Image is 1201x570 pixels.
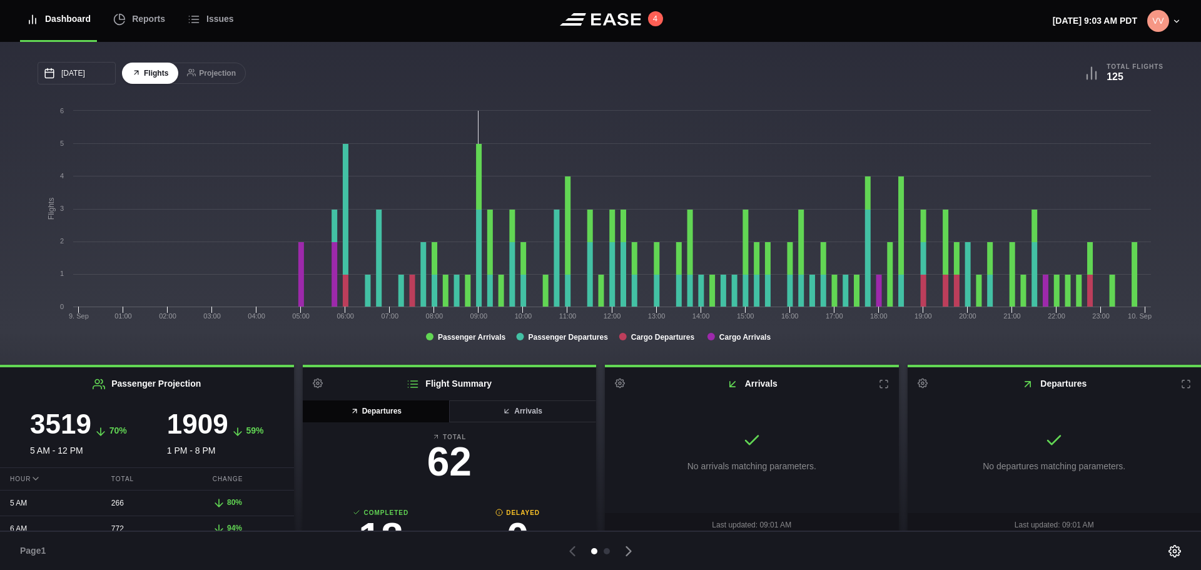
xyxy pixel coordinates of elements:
[448,400,596,422] button: Arrivals
[449,508,586,564] a: Delayed0
[515,312,532,320] text: 10:00
[114,312,132,320] text: 01:00
[313,432,587,488] a: Total62
[781,312,799,320] text: 16:00
[313,432,587,442] b: Total
[915,312,932,320] text: 19:00
[248,312,265,320] text: 04:00
[101,517,193,541] div: 772
[167,410,228,438] h3: 1909
[147,410,284,457] div: 1 PM - 8 PM
[109,425,127,435] span: 70%
[605,513,899,537] div: Last updated: 09:01 AM
[313,517,450,557] h3: 18
[159,312,176,320] text: 02:00
[1003,312,1021,320] text: 21:00
[47,198,56,220] tspan: Flights
[101,491,193,515] div: 266
[101,468,193,490] div: Total
[246,425,264,435] span: 59%
[60,140,64,147] text: 5
[313,442,587,482] h3: 62
[60,303,64,310] text: 0
[648,312,666,320] text: 13:00
[983,460,1125,473] p: No departures matching parameters.
[313,508,450,517] b: Completed
[870,312,888,320] text: 18:00
[60,172,64,180] text: 4
[292,312,310,320] text: 05:00
[69,312,89,320] tspan: 9. Sep
[60,270,64,277] text: 1
[20,544,51,557] span: Page 1
[604,312,621,320] text: 12:00
[719,333,771,342] tspan: Cargo Arrivals
[313,508,450,564] a: Completed18
[631,333,695,342] tspan: Cargo Departures
[381,312,398,320] text: 07:00
[1128,312,1152,320] tspan: 10. Sep
[559,312,577,320] text: 11:00
[1107,71,1123,82] b: 125
[528,333,608,342] tspan: Passenger Departures
[449,517,586,557] h3: 0
[60,237,64,245] text: 2
[203,312,221,320] text: 03:00
[30,410,91,438] h3: 3519
[1092,312,1110,320] text: 23:00
[687,460,816,473] p: No arrivals matching parameters.
[605,367,899,400] h2: Arrivals
[10,410,147,457] div: 5 AM - 12 PM
[470,312,488,320] text: 09:00
[959,312,976,320] text: 20:00
[203,468,294,490] div: Change
[1107,63,1163,71] b: Total Flights
[692,312,710,320] text: 14:00
[1147,10,1169,32] img: 315aad5f8c3b3bdba85a25f162631172
[38,62,116,84] input: mm/dd/yyyy
[1053,14,1137,28] p: [DATE] 9:03 AM PDT
[438,333,506,342] tspan: Passenger Arrivals
[227,524,242,532] span: 94%
[60,205,64,212] text: 3
[737,312,754,320] text: 15:00
[177,63,246,84] button: Projection
[227,498,242,507] span: 80%
[826,312,843,320] text: 17:00
[60,107,64,115] text: 6
[449,508,586,517] b: Delayed
[337,312,354,320] text: 06:00
[303,367,597,400] h2: Flight Summary
[122,63,178,84] button: Flights
[648,11,663,26] button: 4
[426,312,443,320] text: 08:00
[1048,312,1065,320] text: 22:00
[303,400,450,422] button: Departures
